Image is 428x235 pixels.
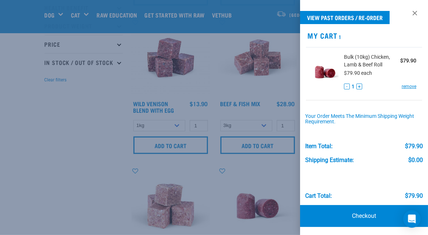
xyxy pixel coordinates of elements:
strong: $79.90 [400,58,416,63]
h2: My Cart [300,31,428,40]
span: $79.90 each [344,70,372,76]
span: 1 [337,35,342,38]
div: Your order meets the minimum shipping weight requirement. [305,113,423,125]
a: Checkout [300,205,428,227]
div: Item Total: [305,143,333,150]
div: $0.00 [408,157,423,163]
button: + [356,84,362,89]
img: Chicken, Lamb & Beef Roll [312,53,338,91]
div: Open Intercom Messenger [403,210,421,228]
button: - [344,84,350,89]
div: Shipping Estimate: [305,157,354,163]
span: 1 [352,83,355,90]
a: remove [402,83,416,90]
div: $79.90 [405,193,423,199]
a: View past orders / re-order [300,11,390,24]
div: $79.90 [405,143,423,150]
div: Cart total: [305,193,332,199]
span: Bulk (10kg) Chicken, Lamb & Beef Roll [344,53,400,69]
